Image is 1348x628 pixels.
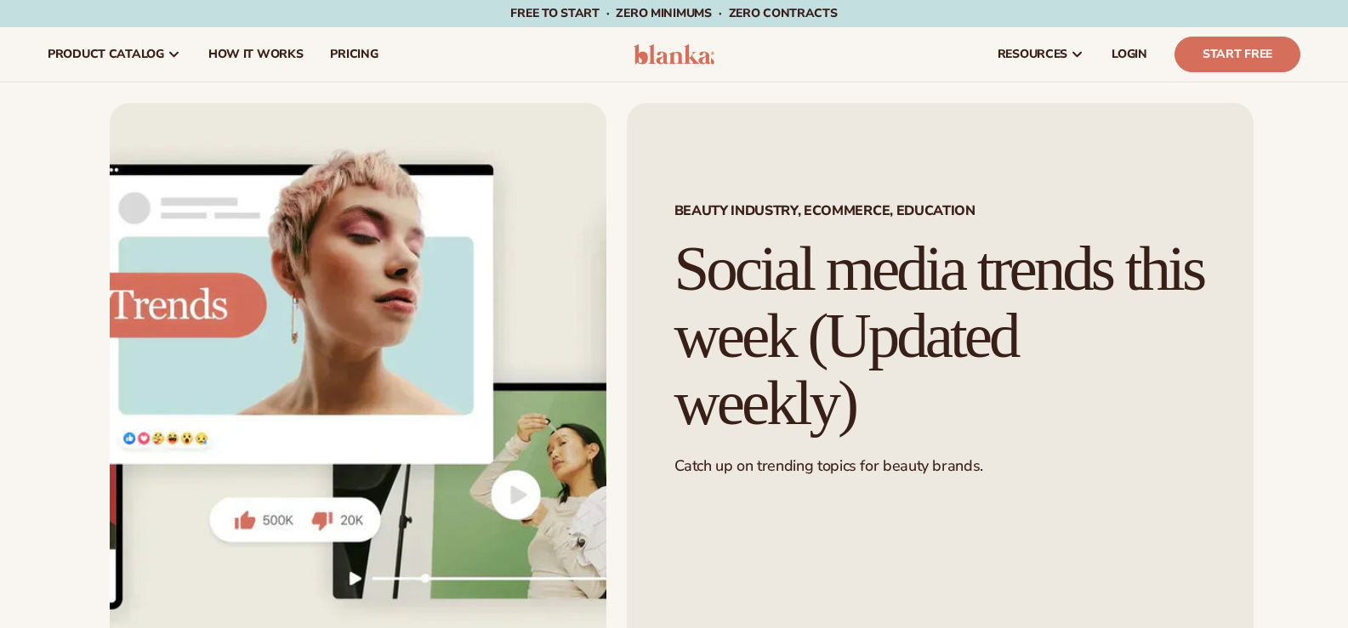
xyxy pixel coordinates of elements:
[48,48,164,61] span: product catalog
[674,204,1206,218] span: Beauty Industry, Ecommerce, Education
[1098,27,1161,82] a: LOGIN
[208,48,304,61] span: How It Works
[634,44,714,65] img: logo
[674,235,1206,436] h1: Social media trends this week (Updated weekly)
[1112,48,1147,61] span: LOGIN
[316,27,391,82] a: pricing
[998,48,1067,61] span: resources
[984,27,1098,82] a: resources
[330,48,378,61] span: pricing
[674,455,983,476] span: Catch up on trending topics for beauty brands.
[510,5,837,21] span: Free to start · ZERO minimums · ZERO contracts
[1175,37,1300,72] a: Start Free
[34,27,195,82] a: product catalog
[195,27,317,82] a: How It Works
